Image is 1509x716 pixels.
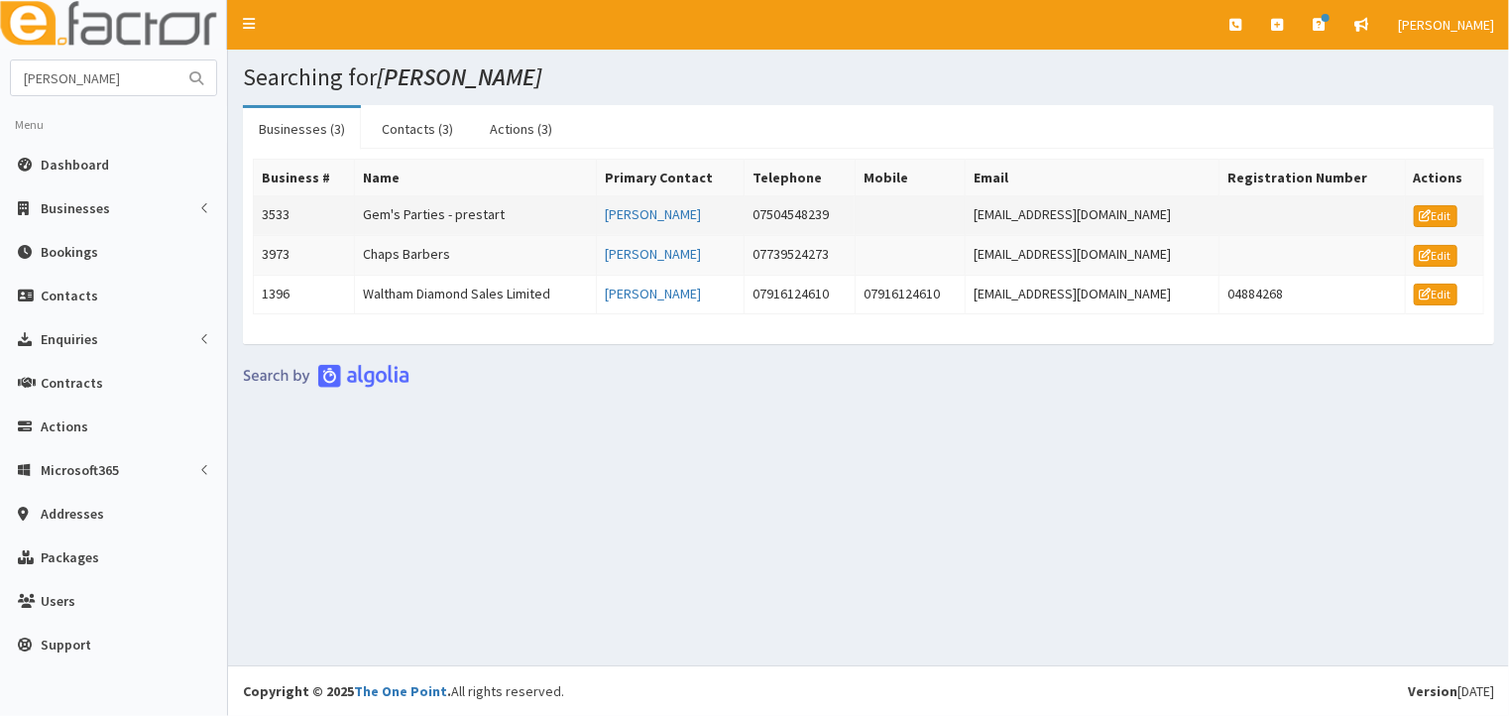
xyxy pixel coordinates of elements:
[354,160,596,196] th: Name
[41,330,98,348] span: Enquiries
[254,196,355,236] td: 3533
[41,374,103,392] span: Contracts
[354,235,596,275] td: Chaps Barbers
[366,108,469,150] a: Contacts (3)
[41,243,98,261] span: Bookings
[243,682,451,700] strong: Copyright © 2025 .
[41,548,99,566] span: Packages
[745,235,855,275] td: 07739524273
[243,364,409,388] img: search-by-algolia-light-background.png
[354,196,596,236] td: Gem's Parties - prestart
[966,196,1219,236] td: [EMAIL_ADDRESS][DOMAIN_NAME]
[1414,284,1457,305] a: Edit
[1398,16,1494,34] span: [PERSON_NAME]
[1408,682,1457,700] b: Version
[41,418,88,435] span: Actions
[605,245,701,263] a: [PERSON_NAME]
[1414,245,1457,267] a: Edit
[354,682,447,700] a: The One Point
[745,275,855,314] td: 07916124610
[855,160,965,196] th: Mobile
[1414,205,1457,227] a: Edit
[966,235,1219,275] td: [EMAIL_ADDRESS][DOMAIN_NAME]
[41,636,91,654] span: Support
[41,505,104,523] span: Addresses
[605,205,701,223] a: [PERSON_NAME]
[377,61,541,92] i: [PERSON_NAME]
[243,64,1494,90] h1: Searching for
[254,235,355,275] td: 3973
[41,592,75,610] span: Users
[243,108,361,150] a: Businesses (3)
[11,60,177,95] input: Search...
[354,275,596,314] td: Waltham Diamond Sales Limited
[745,196,855,236] td: 07504548239
[41,156,109,174] span: Dashboard
[855,275,965,314] td: 07916124610
[1219,160,1405,196] th: Registration Number
[254,160,355,196] th: Business #
[41,461,119,479] span: Microsoft365
[254,275,355,314] td: 1396
[1219,275,1405,314] td: 04884268
[1408,681,1494,701] div: [DATE]
[228,665,1509,716] footer: All rights reserved.
[966,275,1219,314] td: [EMAIL_ADDRESS][DOMAIN_NAME]
[474,108,568,150] a: Actions (3)
[41,199,110,217] span: Businesses
[597,160,745,196] th: Primary Contact
[41,287,98,304] span: Contacts
[1405,160,1483,196] th: Actions
[966,160,1219,196] th: Email
[745,160,855,196] th: Telephone
[605,285,701,302] a: [PERSON_NAME]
